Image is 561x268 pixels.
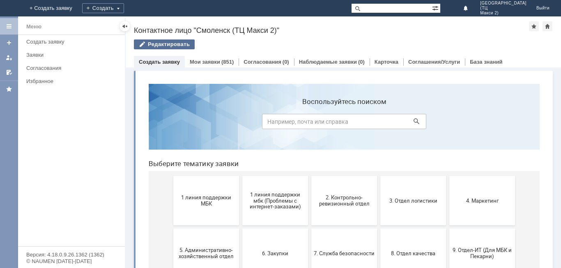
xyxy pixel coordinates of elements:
a: Карточка [375,59,398,65]
button: Отдел-ИТ (Битрикс24 и CRM) [100,204,166,253]
a: Наблюдаемые заявки [299,59,357,65]
input: Например, почта или справка [120,37,284,52]
button: Франчайзинг [307,204,373,253]
button: 8. Отдел качества [238,151,304,201]
button: Финансовый отдел [238,204,304,253]
span: Финансовый отдел [241,225,301,231]
button: 5. Административно-хозяйственный отдел [31,151,97,201]
a: Создать заявку [23,35,123,48]
div: © NAUMEN [DATE]-[DATE] [26,259,117,264]
span: 2. Контрольно-ревизионный отдел [172,117,232,129]
span: Франчайзинг [310,225,370,231]
label: Воспользуйтесь поиском [120,20,284,28]
div: Версия: 4.18.0.9.26.1362 (1362) [26,252,117,257]
a: Согласования [23,62,123,74]
span: 1 линия поддержки МБК [34,117,94,129]
div: Избранное [26,78,111,84]
span: 4. Маркетинг [310,120,370,126]
div: (0) [283,59,289,65]
div: Контактное лицо "Смоленск (ТЦ Макси 2)" [134,26,529,35]
span: 3. Отдел логистики [241,120,301,126]
a: Мои согласования [2,66,16,79]
button: 2. Контрольно-ревизионный отдел [169,99,235,148]
span: Бухгалтерия (для мбк) [34,225,94,231]
button: 6. Закупки [100,151,166,201]
a: Согласования [244,59,281,65]
button: 1 линия поддержки МБК [31,99,97,148]
button: 3. Отдел логистики [238,99,304,148]
span: 6. Закупки [103,173,163,179]
span: Макси 2) [480,11,527,16]
a: Соглашения/Услуги [408,59,460,65]
span: Отдел-ИТ (Офис) [172,225,232,231]
button: 1 линия поддержки мбк (Проблемы с интернет-заказами) [100,99,166,148]
span: 5. Административно-хозяйственный отдел [34,170,94,182]
span: Расширенный поиск [432,4,440,12]
a: Создать заявку [2,36,16,49]
a: Мои заявки [2,51,16,64]
div: Создать заявку [26,39,120,45]
button: Бухгалтерия (для мбк) [31,204,97,253]
a: Мои заявки [190,59,220,65]
div: Согласования [26,65,120,71]
span: (ТЦ [480,6,527,11]
span: 7. Служба безопасности [172,173,232,179]
a: База знаний [470,59,502,65]
button: 9. Отдел-ИТ (Для МБК и Пекарни) [307,151,373,201]
div: Создать [82,3,124,13]
div: (0) [358,59,365,65]
div: Добавить в избранное [529,21,539,31]
header: Выберите тематику заявки [7,82,398,90]
span: 1 линия поддержки мбк (Проблемы с интернет-заказами) [103,114,163,132]
button: 7. Служба безопасности [169,151,235,201]
div: Меню [26,22,41,32]
span: Отдел-ИТ (Битрикс24 и CRM) [103,222,163,235]
button: 4. Маркетинг [307,99,373,148]
span: 9. Отдел-ИТ (Для МБК и Пекарни) [310,170,370,182]
a: Заявки [23,49,123,61]
button: Отдел-ИТ (Офис) [169,204,235,253]
div: Скрыть меню [120,21,130,31]
div: Сделать домашней страницей [543,21,552,31]
span: [GEOGRAPHIC_DATA] [480,1,527,6]
div: (851) [221,59,234,65]
a: Создать заявку [139,59,180,65]
div: Заявки [26,52,120,58]
span: 8. Отдел качества [241,173,301,179]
